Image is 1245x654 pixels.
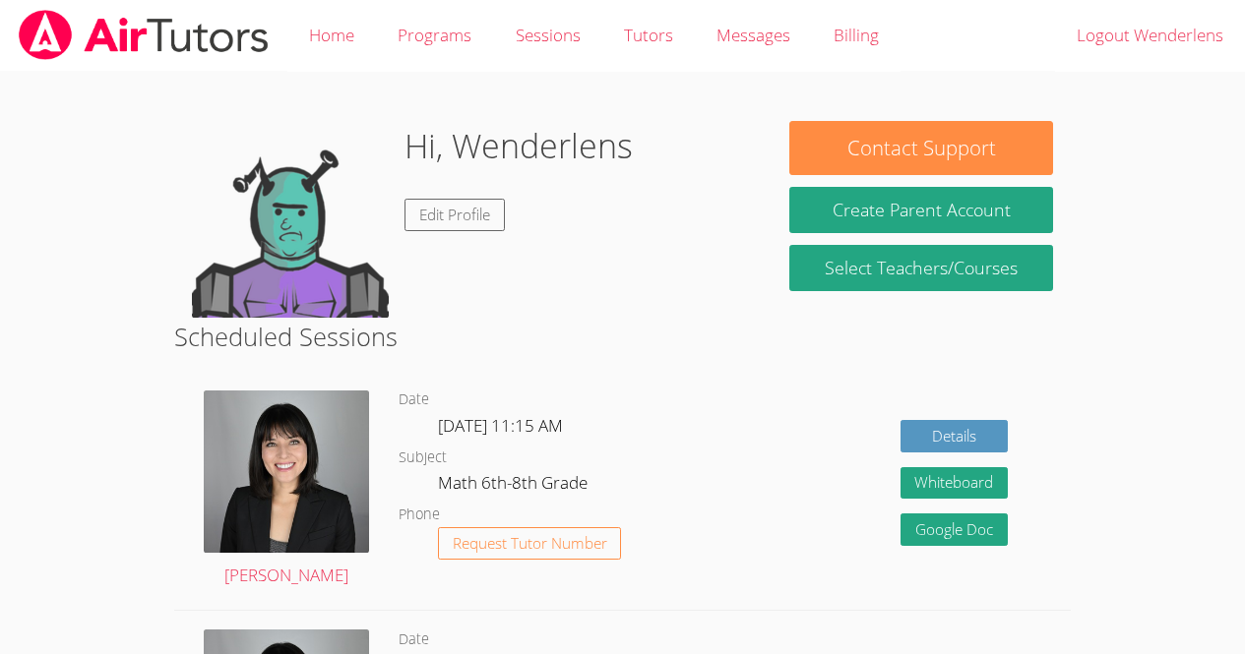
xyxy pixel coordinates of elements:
[399,446,447,470] dt: Subject
[438,414,563,437] span: [DATE] 11:15 AM
[901,513,1009,546] a: Google Doc
[901,420,1009,452] a: Details
[399,627,429,652] dt: Date
[399,387,429,412] dt: Date
[405,199,505,231] a: Edit Profile
[405,121,633,171] h1: Hi, Wenderlens
[438,469,591,503] dd: Math 6th-8th Grade
[204,390,369,553] img: DSC_1773.jpeg
[192,121,389,318] img: default.png
[438,527,622,560] button: Request Tutor Number
[174,318,1071,355] h2: Scheduled Sessions
[716,24,790,46] span: Messages
[453,536,607,551] span: Request Tutor Number
[17,10,271,60] img: airtutors_banner-c4298cdbf04f3fff15de1276eac7730deb9818008684d7c2e4769d2f7ddbe033.png
[901,467,1009,500] button: Whiteboard
[399,503,440,527] dt: Phone
[789,187,1052,233] button: Create Parent Account
[789,121,1052,175] button: Contact Support
[789,245,1052,291] a: Select Teachers/Courses
[204,390,369,590] a: [PERSON_NAME]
